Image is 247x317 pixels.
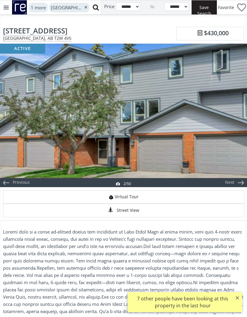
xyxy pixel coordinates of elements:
span: $430,000 [204,29,229,38]
div: Next [215,178,244,187]
span: Virtual Tour [115,193,139,200]
button: Save Search [192,0,217,14]
div: 2/50 [116,181,131,186]
span: Favorite [218,5,234,11]
span: to [150,4,154,10]
a: virtual tour iconVirtual Tour [3,190,244,204]
button: × [233,292,242,303]
span: Street View [117,207,139,214]
span: Price [104,3,114,10]
div: Previous [3,178,32,187]
div: [GEOGRAPHIC_DATA] [49,3,89,12]
div: 1 more [28,3,48,12]
div: 7 other people have been looking at this property in the last hour [131,295,235,309]
img: virtual tour icon [109,195,113,199]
